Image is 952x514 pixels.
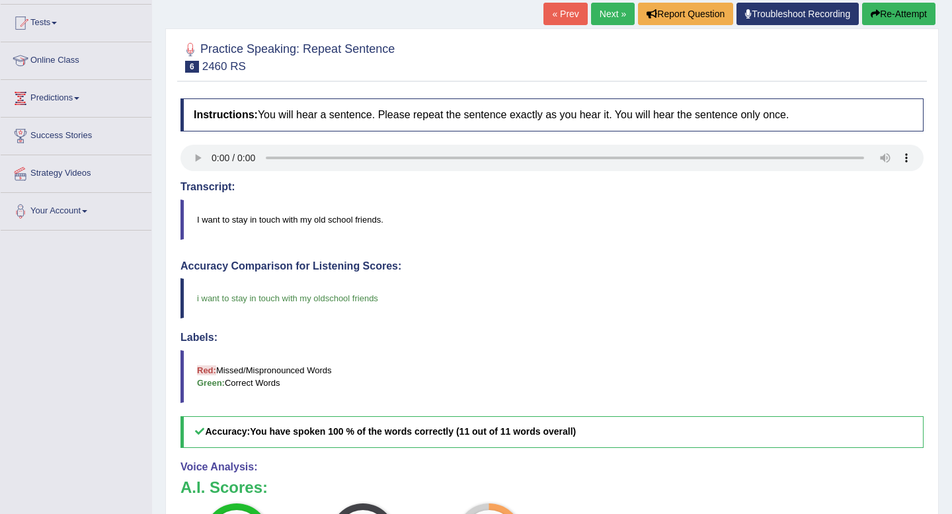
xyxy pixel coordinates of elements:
[325,293,378,303] span: school friends
[197,365,216,375] b: Red:
[185,61,199,73] span: 6
[180,181,924,193] h4: Transcript:
[862,3,935,25] button: Re-Attempt
[180,416,924,447] h5: Accuracy:
[180,260,924,272] h4: Accuracy Comparison for Listening Scores:
[180,478,268,496] b: A.I. Scores:
[1,155,151,188] a: Strategy Videos
[1,42,151,75] a: Online Class
[250,426,576,437] b: You have spoken 100 % of the words correctly (11 out of 11 words overall)
[180,98,924,131] h4: You will hear a sentence. Please repeat the sentence exactly as you hear it. You will hear the se...
[180,350,924,403] blockquote: Missed/Mispronounced Words Correct Words
[591,3,635,25] a: Next »
[1,5,151,38] a: Tests
[180,461,924,473] h4: Voice Analysis:
[194,109,258,120] b: Instructions:
[638,3,733,25] button: Report Question
[197,293,325,303] span: i want to stay in touch with my old
[180,40,395,73] h2: Practice Speaking: Repeat Sentence
[543,3,587,25] a: « Prev
[180,200,924,240] blockquote: I want to stay in touch with my old school friends.
[1,193,151,226] a: Your Account
[736,3,859,25] a: Troubleshoot Recording
[1,80,151,113] a: Predictions
[197,378,225,388] b: Green:
[1,118,151,151] a: Success Stories
[202,60,246,73] small: 2460 RS
[180,332,924,344] h4: Labels:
